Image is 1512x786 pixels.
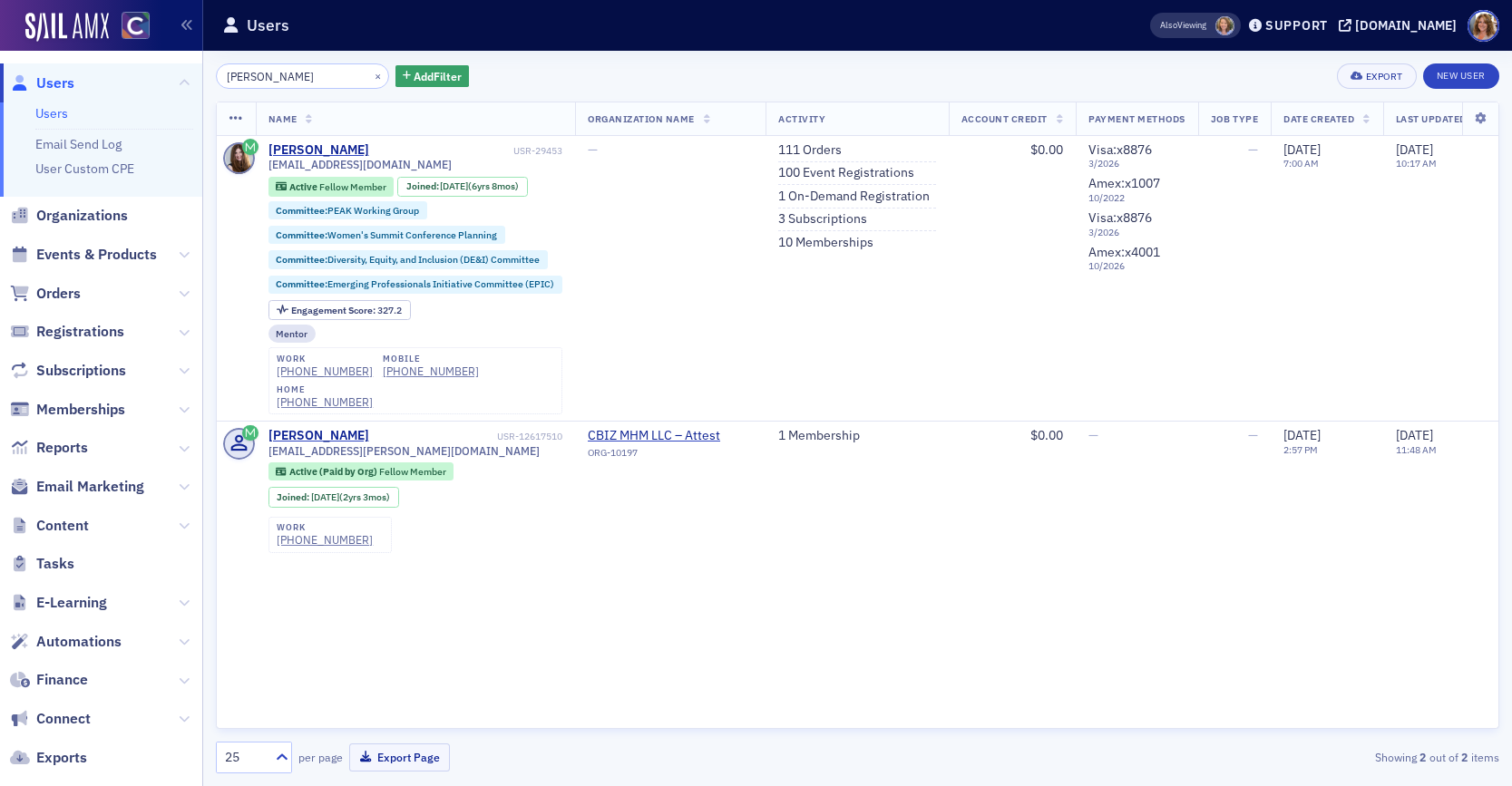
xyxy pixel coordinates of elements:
a: Events & Products [10,245,157,265]
span: [DATE] [440,180,468,192]
div: home [277,384,373,395]
div: work [277,522,373,533]
a: 111 Orders [778,142,842,159]
span: Name [268,112,298,125]
a: Orders [10,284,81,304]
span: — [1248,141,1258,158]
a: New User [1423,63,1499,89]
span: Reports [36,438,88,458]
a: 10 Memberships [778,235,873,251]
div: Joined: 2023-05-15 00:00:00 [268,487,399,507]
span: — [588,141,598,158]
button: AddFilter [395,65,470,88]
a: Committee:Women's Summit Conference Planning [276,229,497,241]
a: Automations [10,632,122,652]
span: Kelli Davis [1215,16,1234,35]
span: Add Filter [414,68,462,84]
a: Committee:Diversity, Equity, and Inclusion (DE&I) Committee [276,254,540,266]
span: 3 / 2026 [1088,227,1185,238]
a: Reports [10,438,88,458]
a: Tasks [10,554,74,574]
div: Committee: [268,276,563,294]
div: USR-12617510 [372,431,562,442]
div: mobile [383,354,479,364]
strong: 2 [1417,749,1429,765]
a: [PERSON_NAME] [268,428,369,444]
button: [DOMAIN_NAME] [1339,19,1463,32]
div: [DOMAIN_NAME] [1355,17,1457,34]
a: [PHONE_NUMBER] [277,533,373,547]
a: Email Send Log [35,136,122,152]
div: Engagement Score: 327.2 [268,300,411,320]
span: Users [36,73,74,93]
div: ORG-10197 [588,447,753,465]
button: Export [1337,63,1416,89]
span: Visa : x8876 [1088,209,1152,226]
a: [PHONE_NUMBER] [277,364,373,378]
span: Viewing [1160,19,1206,32]
a: Registrations [10,322,124,342]
a: Users [10,73,74,93]
span: — [1248,427,1258,443]
a: Organizations [10,206,128,226]
a: Memberships [10,400,125,420]
div: Active (Paid by Org): Active (Paid by Org): Fellow Member [268,462,454,480]
span: Fellow Member [379,465,446,478]
span: Amex : x1007 [1088,175,1160,191]
span: Date Created [1283,112,1354,125]
label: per page [298,749,343,765]
span: Organizations [36,206,128,226]
span: Committee : [276,204,327,217]
img: SailAMX [122,12,150,40]
div: Support [1265,17,1328,34]
span: Joined : [406,180,441,192]
div: [PHONE_NUMBER] [383,364,479,378]
div: Mentor [268,325,317,343]
a: Exports [10,748,87,768]
time: 10:17 AM [1396,157,1437,170]
div: (6yrs 8mos) [440,180,519,192]
div: Committee: [268,226,506,244]
a: 3 Subscriptions [778,211,867,228]
span: Committee : [276,253,327,266]
div: Export [1366,72,1403,82]
span: Engagement Score : [291,304,377,316]
span: Orders [36,284,81,304]
span: [DATE] [1396,141,1433,158]
span: [DATE] [311,490,339,503]
span: [DATE] [1283,141,1321,158]
div: Showing out of items [1084,749,1499,765]
a: [PHONE_NUMBER] [277,395,373,409]
a: Content [10,516,89,536]
a: CBIZ MHM LLC – Attest [588,428,753,444]
span: Committee : [276,228,327,241]
div: USR-29453 [372,145,562,157]
a: View Homepage [109,12,150,43]
span: Memberships [36,400,125,420]
a: Active (Paid by Org) Fellow Member [276,466,445,478]
div: Committee: [268,250,549,268]
span: Activity [778,112,825,125]
a: Committee:PEAK Working Group [276,205,419,217]
time: 11:48 AM [1396,443,1437,456]
span: $0.00 [1030,141,1063,158]
div: [PERSON_NAME] [268,142,369,159]
a: 1 On-Demand Registration [778,189,930,205]
a: User Custom CPE [35,160,134,177]
h1: Users [247,15,289,36]
span: 3 / 2026 [1088,158,1185,170]
a: E-Learning [10,593,107,613]
span: Fellow Member [319,180,386,193]
span: Payment Methods [1088,112,1185,125]
span: Content [36,516,89,536]
div: Active: Active: Fellow Member [268,177,395,197]
a: 1 Membership [778,428,860,444]
a: Finance [10,670,88,690]
span: Active (Paid by Org) [289,465,379,478]
span: Exports [36,748,87,768]
input: Search… [216,63,389,89]
span: Last Updated [1396,112,1467,125]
